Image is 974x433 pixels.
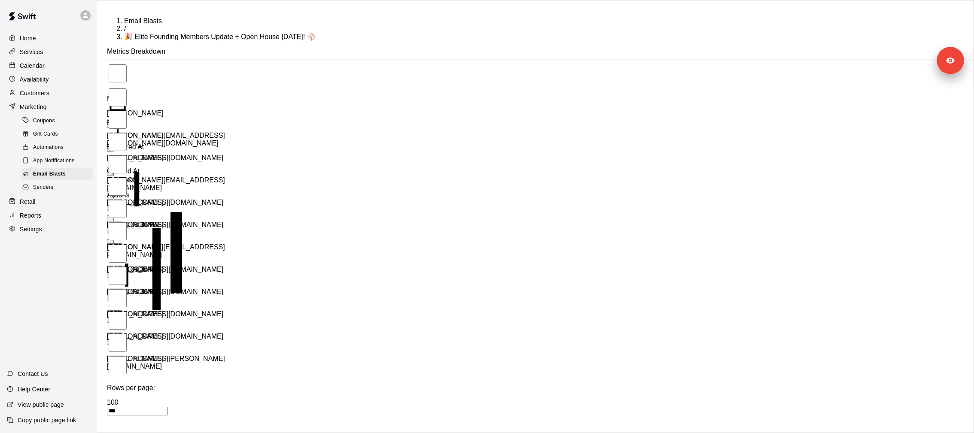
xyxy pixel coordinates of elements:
[107,333,167,340] div: Chelsea Jakubcin
[109,267,127,285] input: Select row
[21,141,97,154] a: Automations
[124,33,316,40] span: 🎉 Elite Founding Members Update + Open House [DATE]! ⚾️
[7,73,90,86] a: Availability
[109,245,127,263] input: Select row
[107,132,167,139] div: Daniel Danhour
[107,48,165,55] span: Metrics Breakdown
[21,154,97,168] a: App Notifications
[33,170,66,179] span: Email Blasts
[7,87,90,100] a: Customers
[33,157,75,165] span: App Notifications
[109,334,127,352] input: Select row
[124,17,162,24] a: Email Blasts
[107,154,167,162] div: Mike Lopez
[18,385,50,394] p: Help Center
[109,88,127,106] input: Select row
[7,209,90,222] a: Reports
[107,288,167,296] div: Cory Singletary
[20,197,36,206] p: Retail
[21,128,93,140] div: Gift Cards
[107,176,246,192] div: mike.lopez05@yahoo.com
[109,155,127,173] input: Select row
[107,199,246,206] div: contact+test@elitesportingacademyfl.com
[109,312,127,330] input: Select row
[109,111,127,129] input: Select row
[18,416,76,424] p: Copy public page link
[20,75,49,84] p: Availability
[107,310,246,318] div: singlecory1183@gmail.com
[107,310,167,318] div: Mike Svoboda
[20,89,49,97] p: Customers
[20,34,36,42] p: Home
[109,133,127,151] input: Select row
[109,178,127,196] input: Select row
[7,45,90,58] a: Services
[21,127,97,141] a: Gift Cards
[21,168,93,180] div: Email Blasts
[33,183,54,192] span: Senders
[21,115,93,127] div: Coupons
[109,64,127,82] input: Select all rows
[7,32,90,45] a: Home
[7,223,90,236] a: Settings
[107,221,167,229] div: James Poulter
[7,100,90,113] a: Marketing
[21,142,93,154] div: Automations
[33,143,64,152] span: Automations
[109,200,127,218] input: Select row
[7,195,90,208] a: Retail
[20,211,41,220] p: Reports
[109,289,127,307] input: Select row
[107,333,246,340] div: msv1823@gmail.com
[107,288,246,296] div: ryanstanley1@gmail.com
[21,155,93,167] div: App Notifications
[18,369,48,378] p: Contact Us
[21,181,97,194] a: Senders
[7,59,90,72] a: Calendar
[20,225,42,233] p: Settings
[107,132,246,147] div: brandon.ahlgren@gmail.com
[107,355,167,363] div: Christina Romano
[107,266,167,273] div: Ryan Stanley
[107,154,246,162] div: danhour34@gmail.com
[107,243,167,251] div: Shannon Pridon
[21,168,97,181] a: Email Blasts
[107,109,167,117] div: Brandon Ahlgren
[109,356,127,374] input: Select row
[107,243,246,259] div: james@chichi.org
[18,400,64,409] p: View public page
[107,266,246,273] div: pridonpack@gmail.com
[33,117,55,125] span: Coupons
[107,221,246,229] div: brookedixon@live.com
[20,103,47,111] p: Marketing
[20,48,43,56] p: Services
[33,130,58,139] span: Gift Cards
[107,199,167,206] div: Brooke Hartle-Dixon
[109,222,127,240] input: Select row
[107,355,246,370] div: chelsea.jakubcin@gmail.com
[21,114,97,127] a: Coupons
[21,182,93,194] div: Senders
[20,61,45,70] p: Calendar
